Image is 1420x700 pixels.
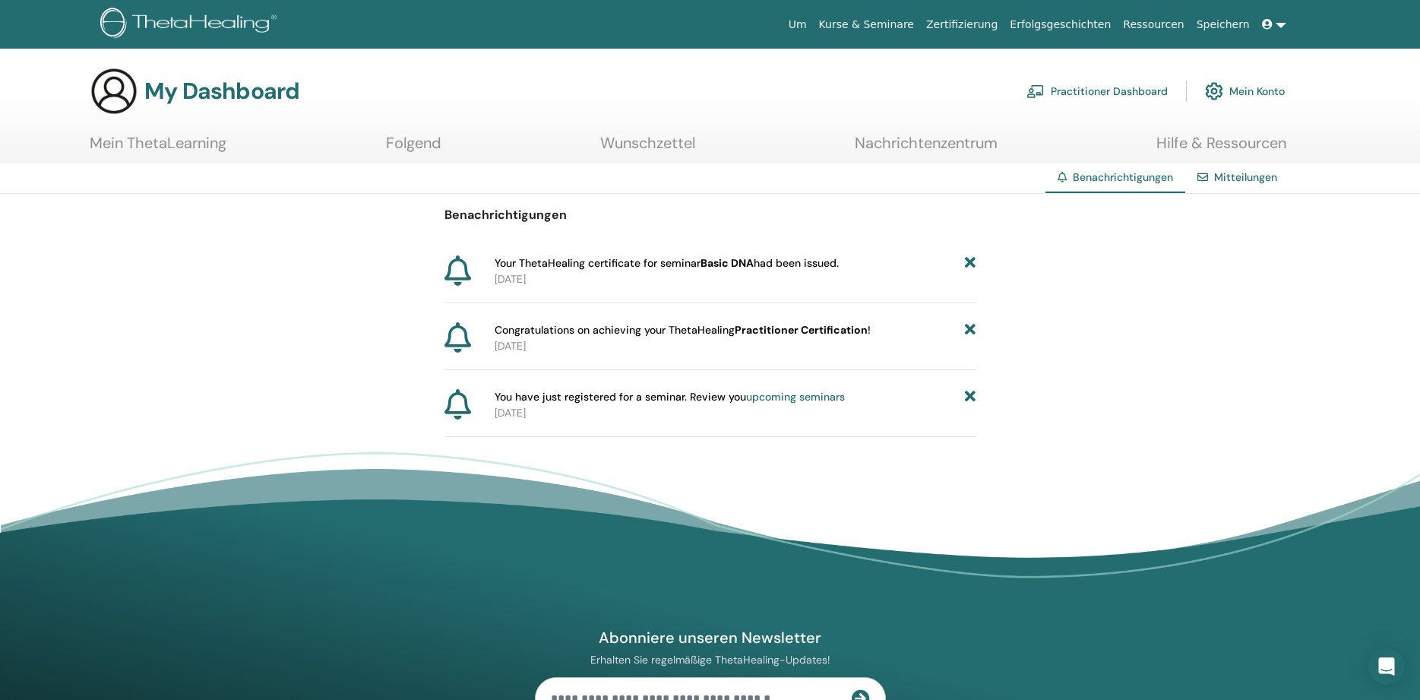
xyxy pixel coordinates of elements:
p: [DATE] [495,271,976,287]
a: Mein Konto [1205,74,1285,108]
a: Kurse & Seminare [813,11,920,39]
a: Practitioner Dashboard [1026,74,1168,108]
a: Mein ThetaLearning [90,134,226,163]
a: Wunschzettel [600,134,695,163]
a: Erfolgsgeschichten [1004,11,1117,39]
a: Hilfe & Ressourcen [1156,134,1286,163]
b: Practitioner Certification [735,323,868,337]
span: Your ThetaHealing certificate for seminar had been issued. [495,255,839,271]
img: cog.svg [1205,78,1223,104]
div: Open Intercom Messenger [1368,648,1405,685]
p: [DATE] [495,405,976,421]
a: Folgend [386,134,441,163]
a: Mitteilungen [1214,170,1277,184]
p: Benachrichtigungen [444,206,976,224]
a: Ressourcen [1117,11,1190,39]
span: You have just registered for a seminar. Review you [495,389,845,405]
a: upcoming seminars [746,390,845,404]
a: Um [783,11,813,39]
a: Nachrichtenzentrum [855,134,998,163]
p: Erhalten Sie regelmäßige ThetaHealing-Updates! [535,653,886,667]
a: Speichern [1191,11,1256,39]
a: Zertifizierung [920,11,1004,39]
h4: Abonniere unseren Newsletter [535,628,886,648]
span: Benachrichtigungen [1073,170,1173,184]
img: chalkboard-teacher.svg [1026,84,1045,98]
img: logo.png [100,8,282,42]
p: [DATE] [495,338,976,354]
img: generic-user-icon.jpg [90,67,138,116]
h3: My Dashboard [144,78,299,105]
b: Basic DNA [701,256,754,270]
span: Congratulations on achieving your ThetaHealing ! [495,322,871,338]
